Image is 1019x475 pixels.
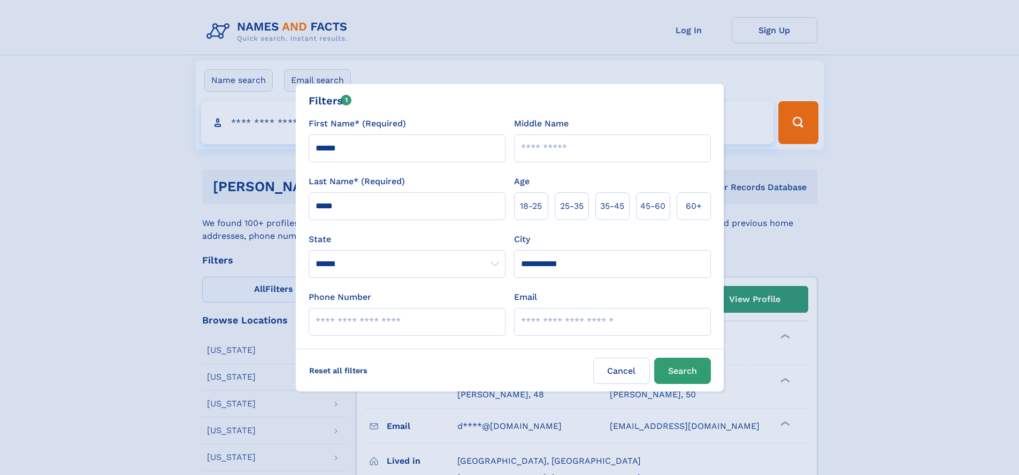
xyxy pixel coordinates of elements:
label: Middle Name [514,117,569,130]
span: 18‑25 [520,200,542,213]
span: 25‑35 [560,200,584,213]
label: Email [514,291,537,304]
span: 45‑60 [640,200,665,213]
label: Phone Number [309,291,371,304]
span: 35‑45 [600,200,624,213]
span: 60+ [686,200,702,213]
label: City [514,233,530,246]
label: Last Name* (Required) [309,175,405,188]
button: Search [654,358,711,384]
div: Filters [309,93,352,109]
label: Reset all filters [302,358,374,383]
label: Age [514,175,530,188]
label: First Name* (Required) [309,117,406,130]
label: State [309,233,505,246]
label: Cancel [593,358,650,384]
